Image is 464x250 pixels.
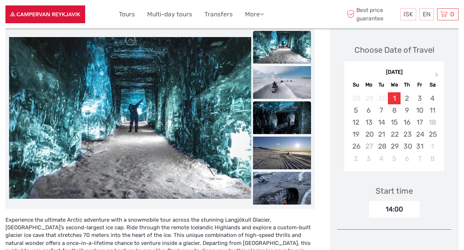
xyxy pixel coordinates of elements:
img: Scandinavian Travel [5,5,85,23]
div: 14:00 [369,201,420,218]
div: Choose Sunday, October 12th, 2025 [349,116,362,128]
div: Choose Wednesday, October 29th, 2025 [388,140,401,152]
div: Choose Monday, October 20th, 2025 [362,128,375,140]
div: Choose Friday, October 24th, 2025 [413,128,426,140]
div: Choose Tuesday, October 21st, 2025 [375,128,388,140]
div: Tu [375,80,388,90]
div: Choose Wednesday, November 5th, 2025 [388,153,401,165]
div: Fr [413,80,426,90]
div: Not available Monday, September 29th, 2025 [362,92,375,104]
div: Not available Tuesday, September 30th, 2025 [375,92,388,104]
div: Choose Monday, November 3rd, 2025 [362,153,375,165]
div: Choose Sunday, October 26th, 2025 [349,140,362,152]
div: Choose Sunday, November 2nd, 2025 [349,153,362,165]
div: Choose Saturday, October 25th, 2025 [426,128,439,140]
img: 3201a2b91a4c40f8ad358b0cdcce618f_slider_thumbnail.jpg [253,31,311,64]
span: 0 [449,11,455,18]
div: Choose Tuesday, November 4th, 2025 [375,153,388,165]
img: 53c36bdd2f264cdeab8a072268ee93ae_slider_thumbnail.jpg [253,137,311,169]
div: Choose Date of Travel [355,44,434,56]
div: [DATE] [344,69,444,76]
div: Choose Sunday, October 19th, 2025 [349,128,362,140]
img: bf87e1b1ed39477d9d7f15b567942548_slider_thumbnail.jpg [253,101,311,134]
div: month 2025-10 [347,92,442,165]
div: EN [419,8,434,20]
div: Choose Tuesday, October 7th, 2025 [375,104,388,116]
div: Choose Saturday, October 11th, 2025 [426,104,439,116]
img: 5c7f125806684e3ab1d8a91a04c98e8c_slider_thumbnail.jpg [253,172,311,205]
div: Choose Friday, October 10th, 2025 [413,104,426,116]
div: Su [349,80,362,90]
button: Next Month [432,70,443,82]
a: More [245,9,264,20]
div: Choose Tuesday, October 28th, 2025 [375,140,388,152]
div: Choose Tuesday, October 14th, 2025 [375,116,388,128]
div: Choose Saturday, October 4th, 2025 [426,92,439,104]
div: Choose Saturday, November 8th, 2025 [426,153,439,165]
div: Th [401,80,413,90]
div: Choose Friday, October 3rd, 2025 [413,92,426,104]
div: Choose Thursday, November 6th, 2025 [401,153,413,165]
div: Choose Wednesday, October 1st, 2025 [388,92,401,104]
div: Sa [426,80,439,90]
div: Choose Thursday, October 30th, 2025 [401,140,413,152]
div: Choose Wednesday, October 8th, 2025 [388,104,401,116]
div: Choose Friday, October 31st, 2025 [413,140,426,152]
span: Best price guarantee [345,6,399,22]
div: Not available Sunday, September 28th, 2025 [349,92,362,104]
div: Choose Thursday, October 16th, 2025 [401,116,413,128]
a: Tours [119,9,135,20]
div: Choose Monday, October 13th, 2025 [362,116,375,128]
div: Choose Friday, October 17th, 2025 [413,116,426,128]
div: Choose Sunday, October 5th, 2025 [349,104,362,116]
div: Choose Thursday, October 9th, 2025 [401,104,413,116]
div: Not available Monday, October 27th, 2025 [362,140,375,152]
span: ISK [403,11,413,18]
img: 513f5a7f03c241658c33ef9152ec92bf_slider_thumbnail.jpg [253,66,311,99]
a: Multi-day tours [147,9,192,20]
div: Not available Saturday, October 18th, 2025 [426,116,439,128]
a: Transfers [204,9,233,20]
div: Start time [376,185,413,197]
button: Open LiveChat chat widget [83,11,92,20]
div: We [388,80,401,90]
div: Choose Friday, November 7th, 2025 [413,153,426,165]
div: Mo [362,80,375,90]
div: Choose Wednesday, October 15th, 2025 [388,116,401,128]
div: Choose Wednesday, October 22nd, 2025 [388,128,401,140]
img: 3201a2b91a4c40f8ad358b0cdcce618f_main_slider.jpg [9,37,251,199]
div: Choose Monday, October 6th, 2025 [362,104,375,116]
div: Choose Thursday, October 2nd, 2025 [401,92,413,104]
div: Choose Thursday, October 23rd, 2025 [401,128,413,140]
p: We're away right now. Please check back later! [10,13,82,19]
div: Choose Saturday, November 1st, 2025 [426,140,439,152]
